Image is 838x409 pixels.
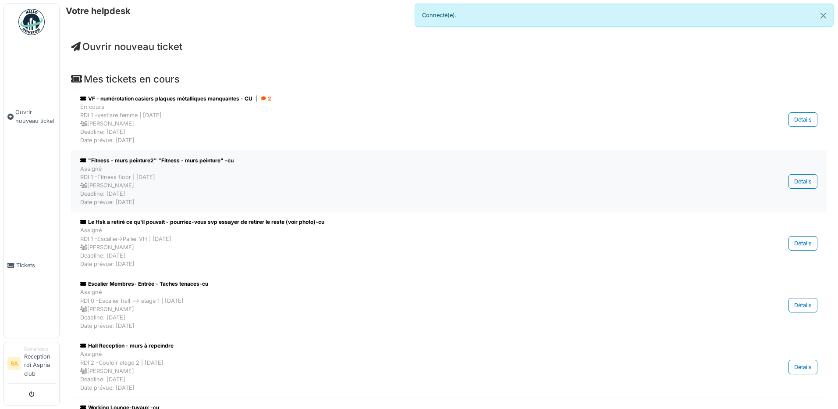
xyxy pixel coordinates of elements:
[16,261,56,269] span: Tickets
[80,95,710,103] div: VF - numérotation casiers plaques métalliques manquantes - CU
[4,193,59,338] a: Tickets
[18,9,45,35] img: Badge_color-CXgf-gQk.svg
[78,93,820,147] a: VF - numérotation casiers plaques métalliques manquantes - CU| 2 En coursRDI 1 -vestiare femme | ...
[78,340,820,394] a: Hall Reception - murs à repeindre AssignéRDI 2 -Couloir etage 2 | [DATE] [PERSON_NAME]Deadline: [...
[78,278,820,332] a: Escalier Membres- Entrée - Taches tenaces-cu AssignéRDI 0 -Escalier hall --> etage 1 | [DATE] [PE...
[7,346,56,384] a: RA DemandeurReception rdi Aspria club
[80,103,710,145] div: En cours RDI 1 -vestiare femme | [DATE] [PERSON_NAME] Deadline: [DATE] Date prévue: [DATE]
[71,41,182,52] a: Ouvrir nouveau ticket
[788,112,817,127] div: Détails
[7,357,21,370] li: RA
[78,154,820,209] a: "Fitness - murs peinture2" "Fitness - murs peinture" -cu AssignéRDI 1 -Fitness floor | [DATE] [PE...
[788,236,817,251] div: Détails
[80,342,710,350] div: Hall Reception - murs à repeindre
[80,157,710,165] div: "Fitness - murs peinture2" "Fitness - murs peinture" -cu
[4,40,59,193] a: Ouvrir nouveau ticket
[15,108,56,125] span: Ouvrir nouveau ticket
[261,95,271,103] div: 2
[80,226,710,268] div: Assigné RDI 1 -Escalier->Palier VH | [DATE] [PERSON_NAME] Deadline: [DATE] Date prévue: [DATE]
[80,218,710,226] div: Le Hsk a retiré ce qu'il pouvait - pourriez-vous svp essayer de retirer le reste (voir photo)-cu
[256,95,258,103] span: |
[813,4,833,27] button: Close
[80,350,710,392] div: Assigné RDI 2 -Couloir etage 2 | [DATE] [PERSON_NAME] Deadline: [DATE] Date prévue: [DATE]
[80,288,710,330] div: Assigné RDI 0 -Escalier hall --> etage 1 | [DATE] [PERSON_NAME] Deadline: [DATE] Date prévue: [DATE]
[788,360,817,374] div: Détails
[24,346,56,381] li: Reception rdi Aspria club
[66,6,131,16] h6: Votre helpdesk
[788,174,817,189] div: Détails
[80,165,710,207] div: Assigné RDI 1 -Fitness floor | [DATE] [PERSON_NAME] Deadline: [DATE] Date prévue: [DATE]
[78,216,820,270] a: Le Hsk a retiré ce qu'il pouvait - pourriez-vous svp essayer de retirer le reste (voir photo)-cu ...
[80,280,710,288] div: Escalier Membres- Entrée - Taches tenaces-cu
[415,4,834,27] div: Connecté(e).
[24,346,56,352] div: Demandeur
[788,298,817,312] div: Détails
[71,73,827,85] h4: Mes tickets en cours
